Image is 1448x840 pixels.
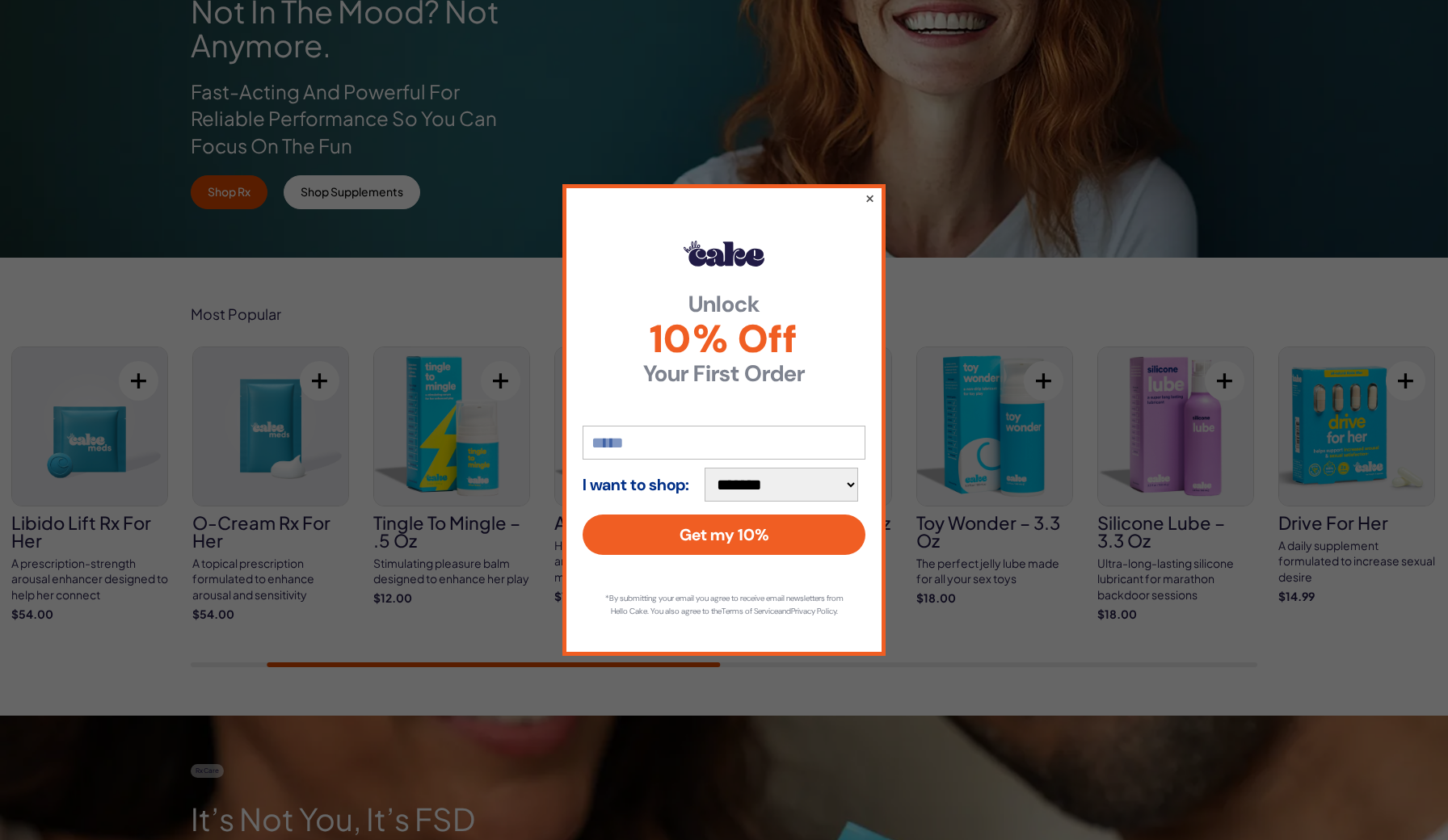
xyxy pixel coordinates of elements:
[865,188,875,208] button: ×
[583,363,865,385] strong: Your First Order
[599,592,849,618] p: *By submitting your email you agree to receive email newsletters from Hello Cake. You also agree ...
[684,241,764,267] img: Hello Cake
[583,514,865,555] button: Get my 10%
[791,606,836,616] a: Privacy Policy
[583,320,865,359] span: 10% Off
[722,606,778,616] a: Terms of Service
[583,476,689,493] strong: I want to shop:
[583,293,865,316] strong: Unlock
